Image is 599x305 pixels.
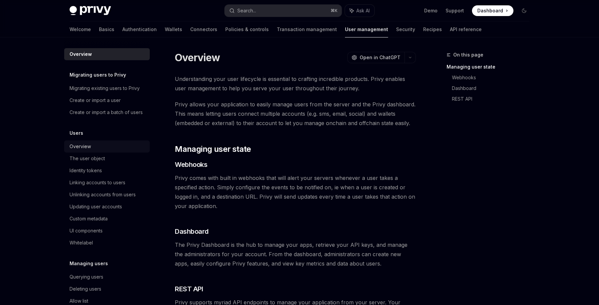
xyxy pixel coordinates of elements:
span: Privy comes with built in webhooks that will alert your servers whenever a user takes a specified... [175,173,416,211]
div: Search... [237,7,256,15]
a: Basics [99,21,114,37]
a: Support [446,7,464,14]
a: Identity tokens [64,165,150,177]
span: Webhooks [175,160,207,169]
a: Dashboard [472,5,513,16]
span: Open in ChatGPT [360,54,400,61]
a: UI components [64,225,150,237]
a: Dashboard [452,83,535,94]
div: Whitelabel [70,239,93,247]
h1: Overview [175,52,220,64]
a: Security [396,21,415,37]
a: Create or import a batch of users [64,106,150,118]
a: Migrating existing users to Privy [64,82,150,94]
span: Privy allows your application to easily manage users from the server and the Privy dashboard. Thi... [175,100,416,128]
div: Linking accounts to users [70,179,125,187]
span: The Privy Dashboard is the hub to manage your apps, retrieve your API keys, and manage the admini... [175,240,416,268]
a: Demo [424,7,438,14]
a: Custom metadata [64,213,150,225]
div: Allow list [70,297,88,305]
div: Overview [70,50,92,58]
a: Managing user state [447,62,535,72]
a: Deleting users [64,283,150,295]
a: User management [345,21,388,37]
a: Linking accounts to users [64,177,150,189]
a: Recipes [423,21,442,37]
span: REST API [175,284,203,294]
button: Search...⌘K [225,5,342,17]
button: Open in ChatGPT [347,52,404,63]
div: Create or import a user [70,96,121,104]
a: Authentication [122,21,157,37]
div: Querying users [70,273,103,281]
a: Overview [64,48,150,60]
div: Create or import a batch of users [70,108,143,116]
button: Ask AI [345,5,374,17]
div: UI components [70,227,103,235]
a: Webhooks [452,72,535,83]
a: The user object [64,152,150,165]
a: REST API [452,94,535,104]
a: Wallets [165,21,182,37]
a: Policies & controls [225,21,269,37]
a: Unlinking accounts from users [64,189,150,201]
a: Create or import a user [64,94,150,106]
div: The user object [70,155,105,163]
h5: Managing users [70,260,108,268]
span: Dashboard [477,7,503,14]
img: dark logo [70,6,111,15]
span: Ask AI [356,7,370,14]
div: Identity tokens [70,167,102,175]
a: Whitelabel [64,237,150,249]
div: Overview [70,142,91,150]
a: Updating user accounts [64,201,150,213]
div: Unlinking accounts from users [70,191,136,199]
a: Welcome [70,21,91,37]
h5: Migrating users to Privy [70,71,126,79]
span: ⌘ K [331,8,338,13]
div: Migrating existing users to Privy [70,84,140,92]
button: Toggle dark mode [519,5,529,16]
a: API reference [450,21,482,37]
a: Overview [64,140,150,152]
span: Dashboard [175,227,209,236]
div: Custom metadata [70,215,108,223]
span: Understanding your user lifecycle is essential to crafting incredible products. Privy enables use... [175,74,416,93]
a: Querying users [64,271,150,283]
a: Transaction management [277,21,337,37]
div: Deleting users [70,285,101,293]
span: On this page [453,51,483,59]
a: Connectors [190,21,217,37]
div: Updating user accounts [70,203,122,211]
span: Managing user state [175,144,251,155]
h5: Users [70,129,83,137]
